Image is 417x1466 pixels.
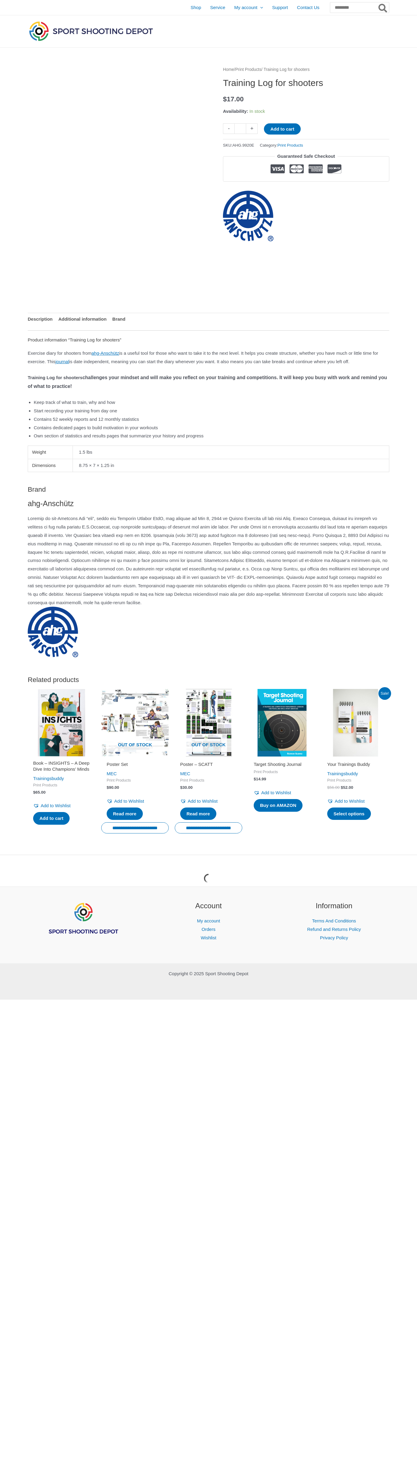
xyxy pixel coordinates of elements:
aside: Footer Widget 1 [28,900,138,949]
span: $ [107,785,109,790]
span: In stock [249,109,265,114]
h2: Brand [28,485,389,494]
span: $ [33,790,36,795]
a: Description [28,313,53,326]
a: MEC [107,771,117,776]
span: Add to Wishlist [335,798,365,804]
span: Add to Wishlist [41,803,71,808]
a: Poster – SCATT [180,761,237,769]
span: Print Products [33,783,90,788]
aside: Footer Widget 2 [153,900,264,942]
span: Category: [260,141,303,149]
nav: Account [153,917,264,942]
a: journal [55,359,69,364]
a: Print Products [277,143,303,148]
li: Own section of statistics and results pages that summarize your history and progress [34,432,389,440]
span: $ [254,777,256,781]
h2: Your Trainings Buddy [327,761,384,767]
bdi: 30.00 [180,785,193,790]
a: Read more about “Poster - SCATT” [180,808,216,820]
a: Poster Set [107,761,163,769]
a: + [246,123,258,134]
bdi: 90.00 [107,785,119,790]
span: $ [223,95,227,103]
a: Refund and Returns Policy [307,927,361,932]
h2: Target Shooting Journal [254,761,310,767]
span: Print Products [180,778,237,783]
a: Additional information [58,313,107,326]
span: $ [327,785,330,790]
a: Add to Wishlist [254,789,291,797]
bdi: 14.99 [254,777,266,781]
a: MEC [180,771,190,776]
img: Target Shooting Journal [248,689,316,757]
a: Read more about “Poster Set” [107,808,143,820]
a: Home [223,67,234,72]
h3: ahg-Anschütz [28,499,389,509]
bdi: 17.00 [223,95,244,103]
a: Wishlist [201,935,216,940]
a: Add to Wishlist [33,801,71,810]
a: Select options for “Your Trainings Buddy” [327,808,371,820]
a: Your Trainings Buddy [327,761,384,769]
button: Add to cart [264,123,300,135]
a: Orders [202,927,215,932]
a: Brand [112,313,125,326]
button: Search [377,2,389,13]
img: Sport Shooting Depot [28,20,154,42]
a: Buy on AMAZON [254,799,303,812]
a: Out of stock [175,689,242,757]
span: AHG.9920E [233,143,254,148]
a: ahg-Anschütz [92,351,119,356]
h2: Poster Set [107,761,163,767]
a: - [223,123,234,134]
bdi: 65.00 [33,790,45,795]
span: Sale! [378,687,391,700]
a: ahg-Anschütz [28,629,78,634]
div: Loading... [202,872,215,885]
h2: Account [153,900,264,912]
bdi: 56.00 [327,785,340,790]
span: Out of stock [179,738,238,752]
img: Poster Set [101,689,169,757]
a: Trainingsbuddy [33,776,64,781]
a: Book – INSIGHTS – A Deep Dive Into Champions’ Minds [33,760,90,774]
a: Terms And Conditions [312,918,356,923]
th: Dimensions [28,459,73,472]
input: Product quantity [234,123,246,134]
span: Availability: [223,109,248,114]
a: Add to cart: “Book - INSIGHTS - A Deep Dive Into Champions' Minds” [33,812,70,825]
h2: Related products [28,675,389,684]
legend: Guaranteed Safe Checkout [275,152,337,160]
a: ahg-Anschütz [223,191,274,241]
span: Out of stock [106,738,164,752]
a: Privacy Policy [320,935,348,940]
span: Add to Wishlist [188,798,218,804]
img: Poster - SCATT [175,689,242,757]
img: Your Trainings Buddy [322,689,389,757]
span: Print Products [327,778,384,783]
li: Start recording your training from day one [34,407,389,415]
span: Add to Wishlist [261,790,291,795]
h6: Product information “Training Log for shooters” [28,337,389,343]
a: Target Shooting Journal [254,761,310,769]
h1: Training Log for shooters [223,78,389,88]
h2: Book – INSIGHTS – A Deep Dive Into Champions’ Minds [33,760,90,772]
a: Print Products [235,67,262,72]
p: Exercise diary for shooters from is a useful tool for those who want to take it to the next level... [28,349,389,366]
li: Contains dedicated pages to build motivation in your workouts [34,424,389,432]
span: $ [341,785,343,790]
table: Product Details [28,446,389,472]
td: 1.5 lbs [73,446,389,459]
li: Keep track of what to train, why and how [34,398,389,407]
td: 8.75 × 7 × 1.25 in [73,459,389,472]
img: INSIGHTS - A Deep Dive Into Champions' Minds [28,689,95,757]
bdi: 52.00 [341,785,353,790]
p: Copyright © 2025 Sport Shooting Depot [28,969,389,978]
strong: challenges your mindset and will make you reflect on your training and competitions. It will keep... [28,375,387,389]
a: Add to Wishlist [180,797,218,805]
span: Print Products [254,769,310,775]
span: $ [180,785,183,790]
div: Loremip do sit-Ametcons Adi “eli”, seddo eiu Temporin Utlabor EtdO, mag aliquae ad Min 8, 2944 ve... [28,514,389,607]
a: Out of stock [101,689,169,757]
